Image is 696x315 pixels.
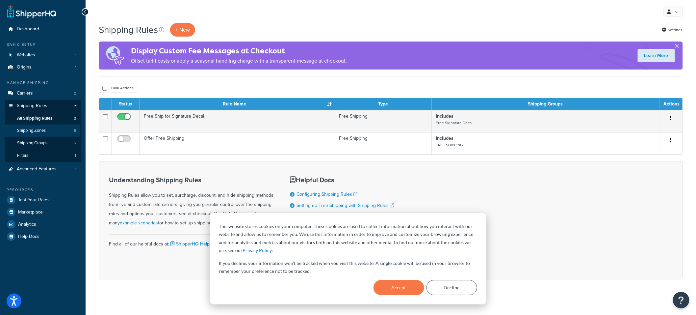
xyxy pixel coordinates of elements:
[17,116,52,121] span: All Shipping Rules
[18,234,39,240] span: Help Docs
[219,222,477,255] p: This website stores cookies on your computer. These cookies are used to collect information about...
[210,213,486,304] div: Cookie banner
[140,132,335,154] td: Offer Free Shipping
[17,91,33,96] span: Carriers
[140,98,335,110] th: Rule Name : activate to sort column ascending
[296,191,357,198] a: Configuring Shipping Rules
[5,125,81,137] li: Shipping Zones
[5,163,81,175] li: Advanced Features
[75,52,76,58] span: 1
[296,202,394,209] a: Setting up Free Shipping with Shipping Rules
[5,49,81,61] a: Websites 1
[112,98,140,110] th: Status
[75,153,76,158] span: 1
[243,246,272,255] a: Privacy Policy
[5,80,81,86] div: Manage Shipping
[75,166,76,172] span: 1
[374,280,424,295] button: Accept
[5,231,81,243] a: Help Docs
[432,98,659,110] th: Shipping Groups
[5,137,81,149] a: Shipping Groups 6
[5,218,81,230] a: Analytics
[5,100,81,112] a: Shipping Rules
[436,142,463,148] small: FREE SHIPPING
[5,61,81,73] li: Origins
[436,120,473,126] small: Free Signature Decal
[638,49,675,62] a: Learn More
[335,110,432,132] td: Free Shipping
[5,42,81,47] div: Basic Setup
[17,52,35,58] span: Websites
[17,26,39,32] span: Dashboard
[18,210,43,215] span: Marketplace
[5,194,81,206] a: Test Your Rates
[290,176,398,184] h3: Helpful Docs
[17,140,47,146] span: Shipping Groups
[436,113,453,120] strong: Includes
[5,125,81,137] a: Shipping Zones 5
[335,132,432,154] td: Free Shipping
[18,222,36,227] span: Analytics
[5,49,81,61] li: Websites
[5,163,81,175] a: Advanced Features 1
[109,176,273,228] div: Shipping Rules allow you to set, surcharge, discount, and hide shipping methods from live and cus...
[219,259,477,275] p: If you decline, your information won’t be tracked when you visit this website. A single cookie wi...
[5,150,81,162] li: Filters
[169,241,221,247] a: ShipperHQ Help Docs
[75,65,76,70] span: 1
[120,219,158,226] a: example scenarios
[5,87,81,100] a: Carriers 3
[170,23,195,37] p: + New
[109,176,273,184] h3: Understanding Shipping Rules
[99,42,131,70] img: duties-banner-06bc72dcb5fe05cb3f9472aba00be2ae8eb53ab6f0d8bb03d382ba314ac3c341.png
[17,153,28,158] span: Filters
[5,206,81,218] a: Marketplace
[335,98,432,110] th: Type
[426,280,477,295] button: Decline
[5,150,81,162] a: Filters 1
[140,110,335,132] td: Free Ship for Signature Decal
[17,166,57,172] span: Advanced Features
[5,87,81,100] li: Carriers
[17,103,47,109] span: Shipping Rules
[659,98,683,110] th: Actions
[662,25,683,35] a: Settings
[5,112,81,125] a: All Shipping Rules 2
[673,292,689,308] button: Open Resource Center
[74,116,76,121] span: 2
[7,5,56,18] a: ShipperHQ Home
[99,23,158,36] h1: Shipping Rules
[17,128,46,133] span: Shipping Zones
[17,65,32,70] span: Origins
[18,197,50,203] span: Test Your Rates
[5,137,81,149] li: Shipping Groups
[109,234,273,249] div: Find all of our helpful docs at:
[5,112,81,125] li: All Shipping Rules
[99,83,137,93] button: Bulk Actions
[74,140,76,146] span: 6
[5,100,81,162] li: Shipping Rules
[5,187,81,193] div: Resources
[131,56,347,66] p: Offset tariff costs or apply a seasonal handling charge with a transparent message at checkout.
[74,128,76,133] span: 5
[436,135,453,142] strong: Includes
[5,61,81,73] a: Origins 1
[74,91,76,96] span: 3
[5,23,81,35] a: Dashboard
[131,45,347,56] h4: Display Custom Fee Messages at Checkout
